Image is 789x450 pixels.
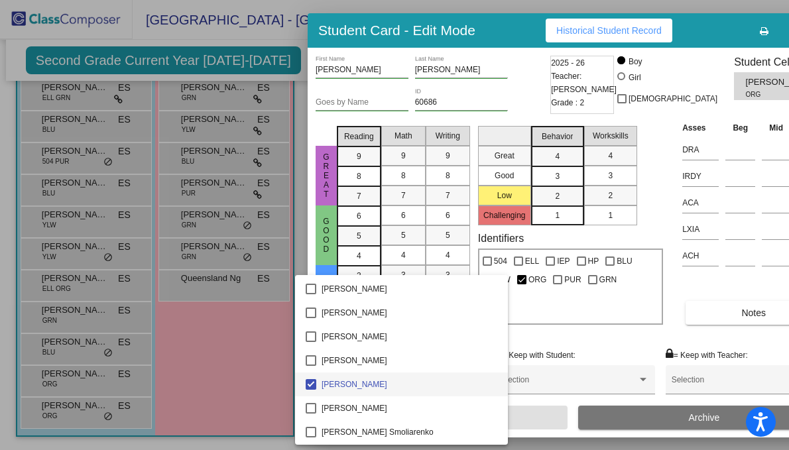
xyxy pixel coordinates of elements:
[322,349,497,372] span: [PERSON_NAME]
[322,396,497,420] span: [PERSON_NAME]
[322,277,497,301] span: [PERSON_NAME]
[322,372,497,396] span: [PERSON_NAME]
[322,301,497,325] span: [PERSON_NAME]
[322,325,497,349] span: [PERSON_NAME]
[322,420,497,444] span: [PERSON_NAME] Smoliarenko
